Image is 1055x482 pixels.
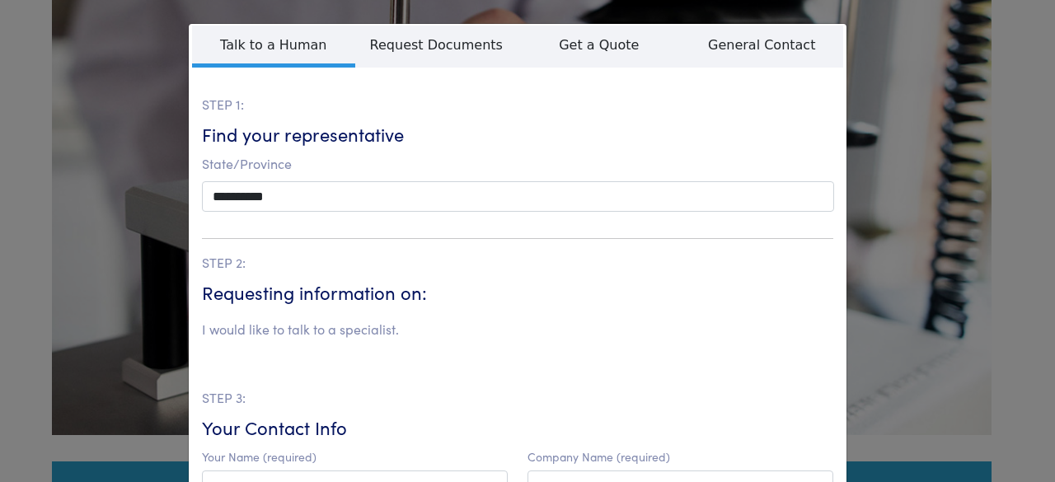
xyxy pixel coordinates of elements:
[202,252,833,274] p: STEP 2:
[202,387,833,409] p: STEP 3:
[202,280,833,306] h6: Requesting information on:
[355,26,518,63] span: Request Documents
[681,26,844,63] span: General Contact
[202,415,833,441] h6: Your Contact Info
[202,122,833,147] h6: Find your representative
[192,26,355,68] span: Talk to a Human
[202,450,316,464] label: Your Name (required)
[518,26,681,63] span: Get a Quote
[202,94,833,115] p: STEP 1:
[202,319,399,340] li: I would like to talk to a specialist.
[202,153,833,175] p: State/Province
[527,450,670,464] label: Company Name (required)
